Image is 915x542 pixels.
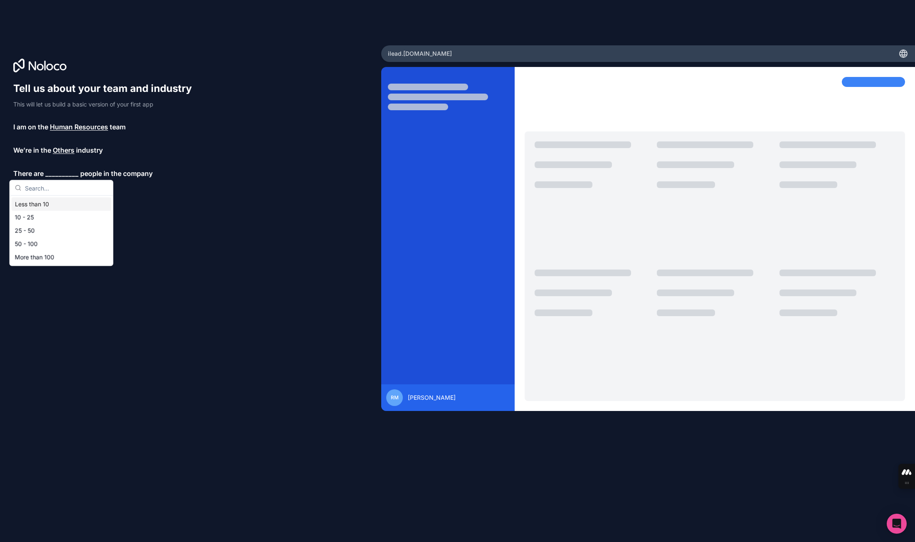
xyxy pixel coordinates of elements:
[80,168,153,178] span: people in the company
[13,122,48,132] span: I am on the
[408,394,456,402] span: [PERSON_NAME]
[25,181,108,196] input: Search...
[10,196,113,266] div: Suggestions
[110,122,126,132] span: team
[388,49,452,58] span: ilead .[DOMAIN_NAME]
[12,211,111,224] div: 10 - 25
[12,198,111,211] div: Less than 10
[50,122,108,132] span: Human Resources
[12,238,111,251] div: 50 - 100
[13,145,51,155] span: We’re in the
[53,145,74,155] span: Others
[13,100,200,109] p: This will let us build a basic version of your first app
[13,82,200,95] h1: Tell us about your team and industry
[45,168,79,178] span: __________
[76,145,103,155] span: industry
[887,514,907,534] div: Open Intercom Messenger
[391,394,399,401] span: RM
[12,251,111,264] div: More than 100
[12,224,111,238] div: 25 - 50
[13,168,44,178] span: There are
